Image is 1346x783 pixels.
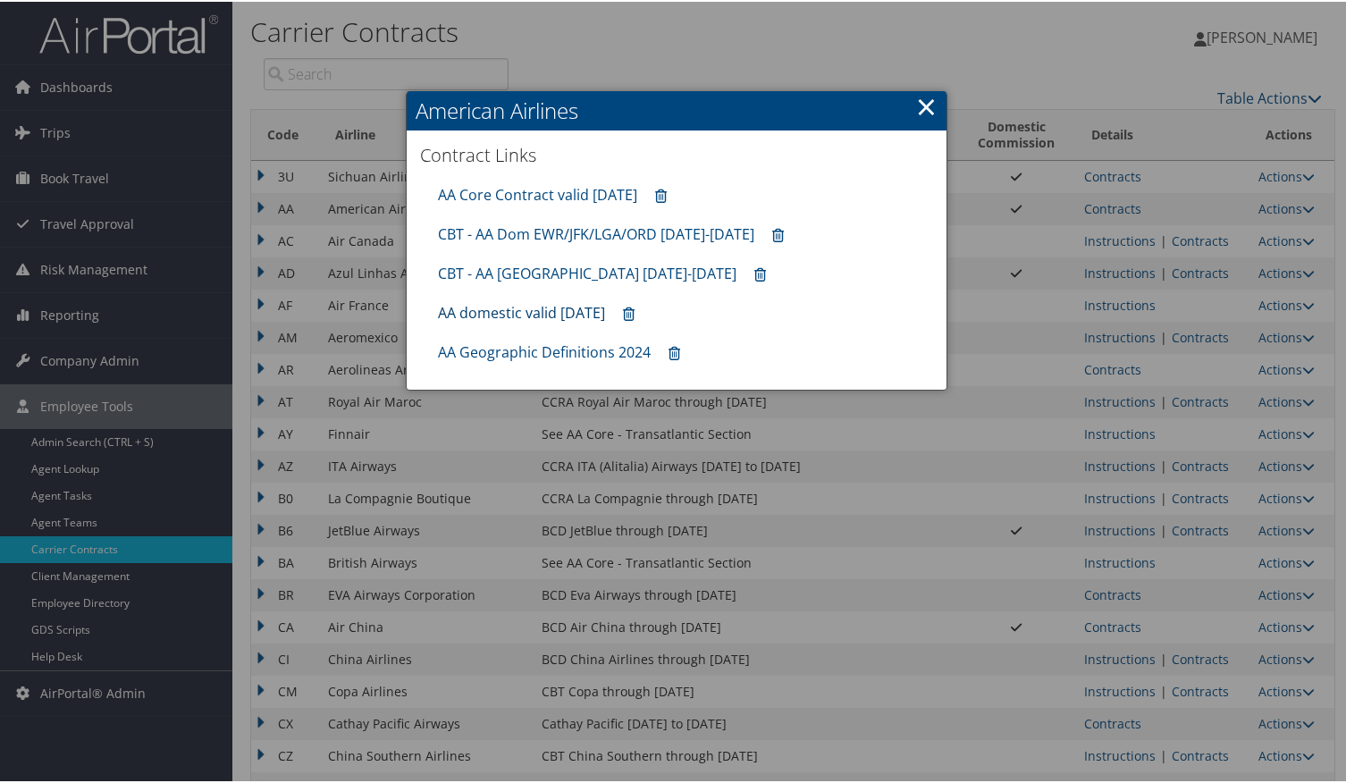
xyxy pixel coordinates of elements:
[438,301,605,321] a: AA domestic valid [DATE]
[438,262,736,282] a: CBT - AA [GEOGRAPHIC_DATA] [DATE]-[DATE]
[646,178,676,211] a: Remove contract
[438,223,754,242] a: CBT - AA Dom EWR/JFK/LGA/ORD [DATE]-[DATE]
[916,87,937,122] a: ×
[745,257,775,290] a: Remove contract
[407,89,946,129] h2: American Airlines
[438,183,637,203] a: AA Core Contract valid [DATE]
[763,217,793,250] a: Remove contract
[614,296,644,329] a: Remove contract
[660,335,689,368] a: Remove contract
[420,141,933,166] h3: Contract Links
[438,341,651,360] a: AA Geographic Definitions 2024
